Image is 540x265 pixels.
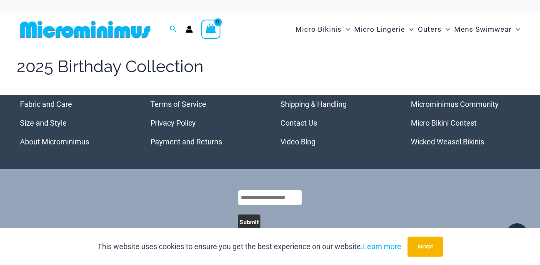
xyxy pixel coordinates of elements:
[293,17,352,42] a: Micro BikinisMenu ToggleMenu Toggle
[97,240,401,253] p: This website uses cookies to ensure you get the best experience on our website.
[150,119,196,127] a: Privacy Policy
[20,119,67,127] a: Size and Style
[418,19,442,40] span: Outers
[20,100,72,109] a: Fabric and Care
[280,137,315,146] a: Video Blog
[17,20,154,39] img: MM SHOP LOGO FLAT
[512,19,520,40] span: Menu Toggle
[185,25,193,33] a: Account icon link
[363,242,401,251] a: Learn more
[20,137,89,146] a: About Microminimus
[452,17,522,42] a: Mens SwimwearMenu ToggleMenu Toggle
[411,137,484,146] a: Wicked Weasel Bikinis
[411,95,520,151] aside: Footer Widget 4
[442,19,450,40] span: Menu Toggle
[201,20,220,39] a: View Shopping Cart, empty
[416,17,452,42] a: OutersMenu ToggleMenu Toggle
[170,24,177,35] a: Search icon link
[407,237,443,257] button: Accept
[20,95,130,151] aside: Footer Widget 1
[411,95,520,151] nav: Menu
[354,19,405,40] span: Micro Lingerie
[20,95,130,151] nav: Menu
[280,119,317,127] a: Contact Us
[342,19,350,40] span: Menu Toggle
[150,95,260,151] aside: Footer Widget 2
[411,119,477,127] a: Micro Bikini Contest
[411,100,499,109] a: Microminimus Community
[352,17,415,42] a: Micro LingerieMenu ToggleMenu Toggle
[280,100,347,109] a: Shipping & Handling
[292,15,523,43] nav: Site Navigation
[150,137,222,146] a: Payment and Returns
[454,19,512,40] span: Mens Swimwear
[17,55,203,78] h1: 2025 Birthday Collection
[280,95,390,151] nav: Menu
[238,215,260,230] button: Submit
[150,100,206,109] a: Terms of Service
[280,95,390,151] aside: Footer Widget 3
[150,95,260,151] nav: Menu
[295,19,342,40] span: Micro Bikinis
[405,19,413,40] span: Menu Toggle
